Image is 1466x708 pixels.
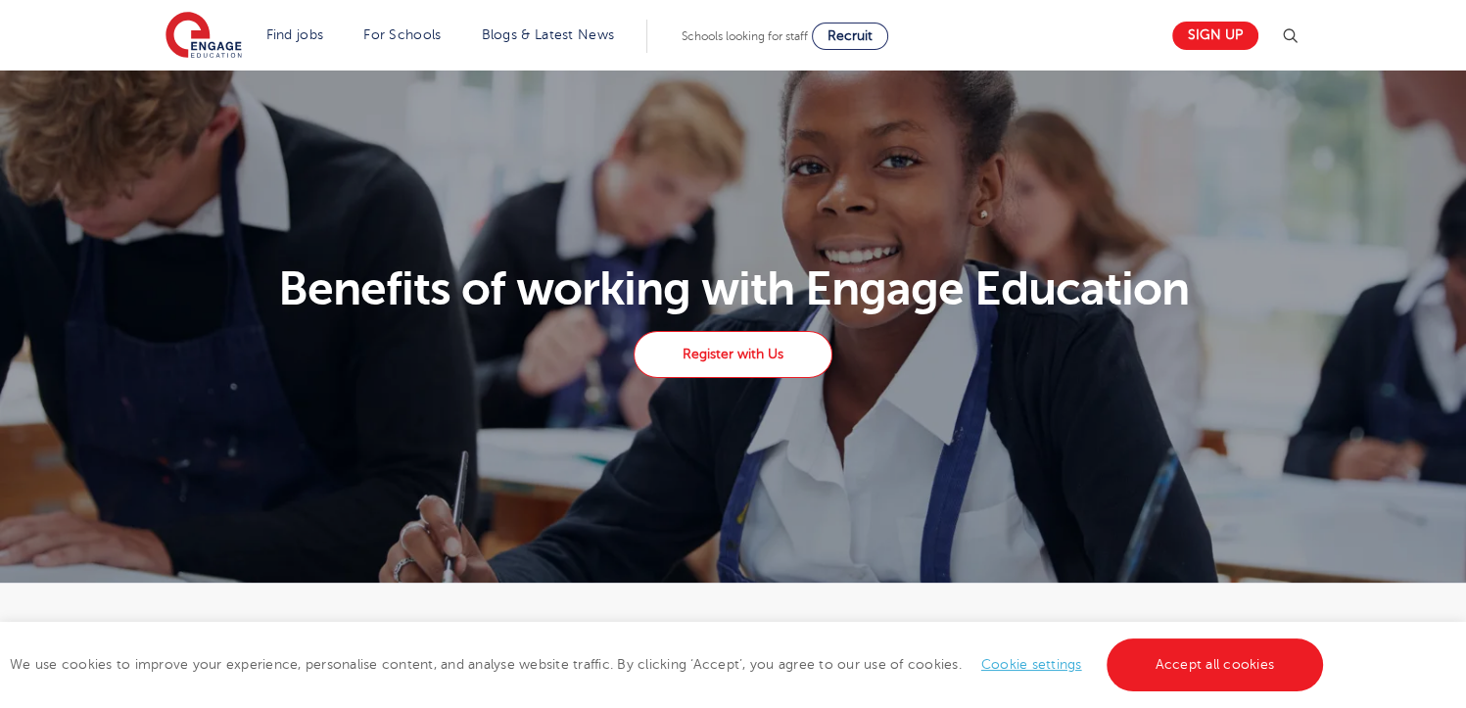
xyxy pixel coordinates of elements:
[266,27,324,42] a: Find jobs
[10,657,1328,672] span: We use cookies to improve your experience, personalise content, and analyse website traffic. By c...
[828,28,873,43] span: Recruit
[1107,638,1324,691] a: Accept all cookies
[363,27,441,42] a: For Schools
[812,23,888,50] a: Recruit
[981,657,1082,672] a: Cookie settings
[1172,22,1258,50] a: Sign up
[166,12,242,61] img: Engage Education
[482,27,615,42] a: Blogs & Latest News
[682,29,808,43] span: Schools looking for staff
[634,331,831,378] a: Register with Us
[154,265,1312,312] h1: Benefits of working with Engage Education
